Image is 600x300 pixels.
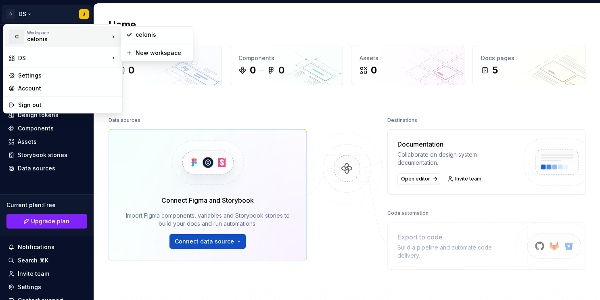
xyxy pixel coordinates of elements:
[27,30,109,35] div: Workspace
[136,31,188,39] div: celonis
[18,101,117,109] div: Sign out
[18,71,117,80] div: Settings
[136,49,188,57] div: New workspace
[18,84,117,92] div: Account
[9,29,24,44] div: C
[27,35,96,43] div: celonis
[18,54,109,62] div: DS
